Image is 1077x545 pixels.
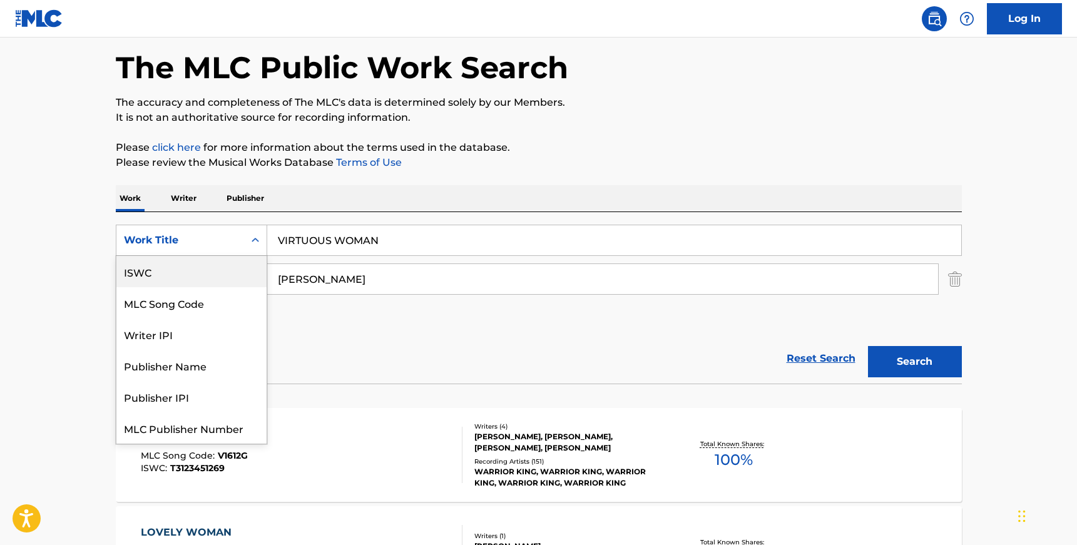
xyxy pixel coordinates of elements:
[141,450,218,461] span: MLC Song Code :
[116,256,267,287] div: ISWC
[474,431,663,454] div: [PERSON_NAME], [PERSON_NAME], [PERSON_NAME], [PERSON_NAME]
[116,185,145,211] p: Work
[959,11,974,26] img: help
[167,185,200,211] p: Writer
[700,439,767,449] p: Total Known Shares:
[218,450,248,461] span: V1612G
[474,422,663,431] div: Writers ( 4 )
[15,9,63,28] img: MLC Logo
[927,11,942,26] img: search
[116,155,962,170] p: Please review the Musical Works Database
[116,408,962,502] a: VIRTUOUS WOMANMLC Song Code:V1612GISWC:T3123451269Writers (4)[PERSON_NAME], [PERSON_NAME], [PERSO...
[334,156,402,168] a: Terms of Use
[124,233,237,248] div: Work Title
[116,318,267,350] div: Writer IPI
[223,185,268,211] p: Publisher
[116,381,267,412] div: Publisher IPI
[1014,485,1077,545] iframe: Chat Widget
[948,263,962,295] img: Delete Criterion
[474,531,663,541] div: Writers ( 1 )
[116,110,962,125] p: It is not an authoritative source for recording information.
[987,3,1062,34] a: Log In
[141,462,170,474] span: ISWC :
[1018,497,1026,535] div: Drag
[715,449,753,471] span: 100 %
[922,6,947,31] a: Public Search
[170,462,225,474] span: T3123451269
[116,287,267,318] div: MLC Song Code
[474,457,663,466] div: Recording Artists ( 151 )
[474,466,663,489] div: WARRIOR KING, WARRIOR KING, WARRIOR KING, WARRIOR KING, WARRIOR KING
[116,49,568,86] h1: The MLC Public Work Search
[868,346,962,377] button: Search
[116,412,267,444] div: MLC Publisher Number
[141,525,252,540] div: LOVELY WOMAN
[116,140,962,155] p: Please for more information about the terms used in the database.
[116,350,267,381] div: Publisher Name
[152,141,201,153] a: click here
[780,345,862,372] a: Reset Search
[116,225,962,384] form: Search Form
[954,6,979,31] div: Help
[116,95,962,110] p: The accuracy and completeness of The MLC's data is determined solely by our Members.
